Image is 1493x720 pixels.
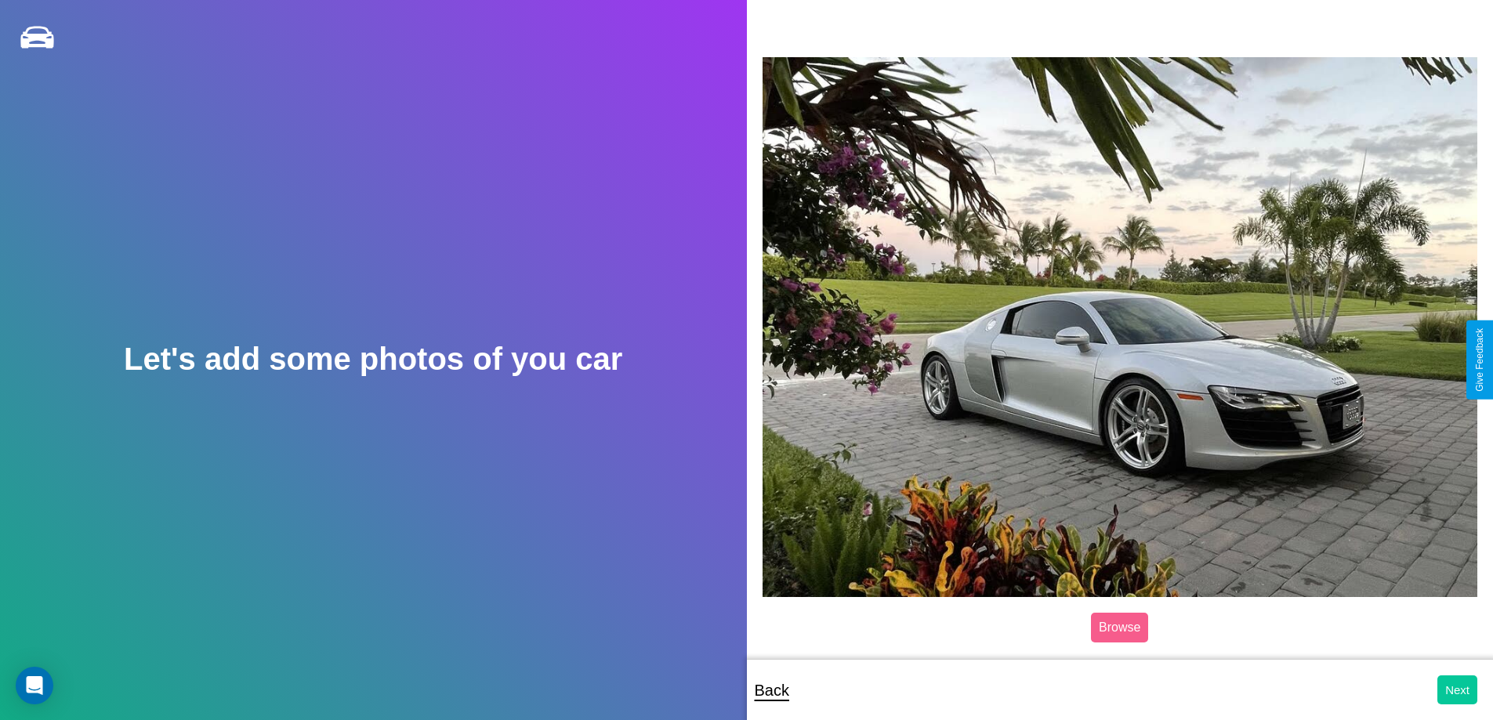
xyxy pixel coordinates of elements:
[1474,328,1485,392] div: Give Feedback
[1091,613,1148,642] label: Browse
[16,667,53,704] div: Open Intercom Messenger
[124,342,622,377] h2: Let's add some photos of you car
[755,676,789,704] p: Back
[1437,675,1477,704] button: Next
[763,57,1478,596] img: posted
